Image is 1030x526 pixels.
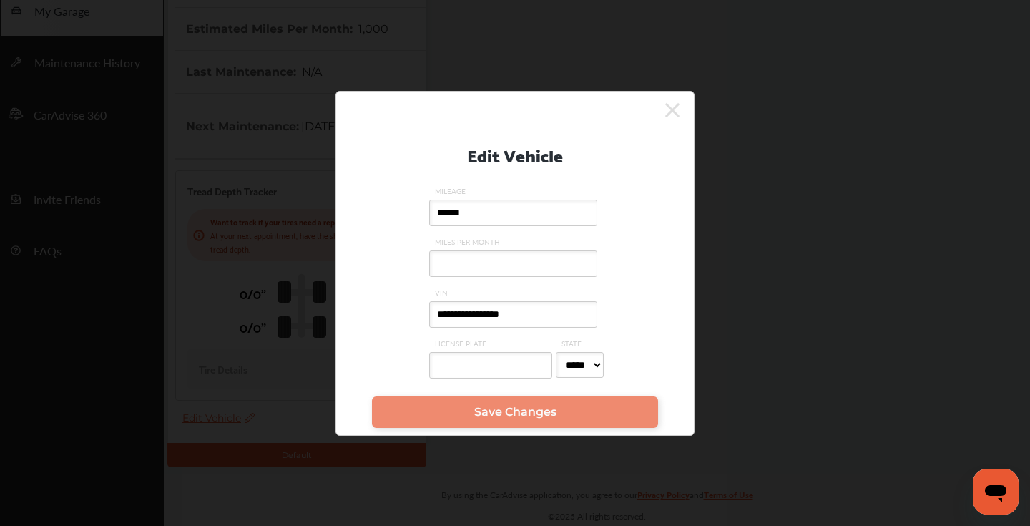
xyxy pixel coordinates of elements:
[556,352,604,378] select: STATE
[467,140,563,169] p: Edit Vehicle
[973,469,1019,515] iframe: Button to launch messaging window
[474,405,556,419] span: Save Changes
[429,352,552,379] input: LICENSE PLATE
[429,237,601,247] span: MILES PER MONTH
[429,339,556,349] span: LICENSE PLATE
[429,250,597,277] input: MILES PER MONTH
[429,186,601,196] span: MILEAGE
[556,339,607,349] span: STATE
[372,396,658,428] a: Save Changes
[429,200,597,226] input: MILEAGE
[429,288,601,298] span: VIN
[429,301,597,328] input: VIN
